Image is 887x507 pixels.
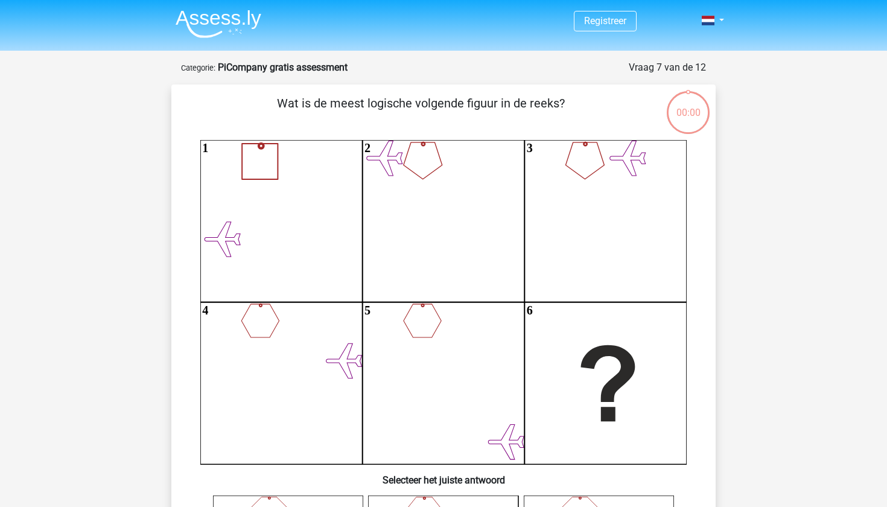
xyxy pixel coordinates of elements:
[176,10,261,38] img: Assessly
[181,63,215,72] small: Categorie:
[364,141,370,155] text: 2
[527,304,533,317] text: 6
[364,304,370,317] text: 5
[191,94,651,130] p: Wat is de meest logische volgende figuur in de reeks?
[202,304,208,317] text: 4
[191,465,696,486] h6: Selecteer het juiste antwoord
[629,60,706,75] div: Vraag 7 van de 12
[202,141,208,155] text: 1
[218,62,348,73] strong: PiCompany gratis assessment
[584,15,626,27] a: Registreer
[527,141,533,155] text: 3
[666,90,711,120] div: 00:00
